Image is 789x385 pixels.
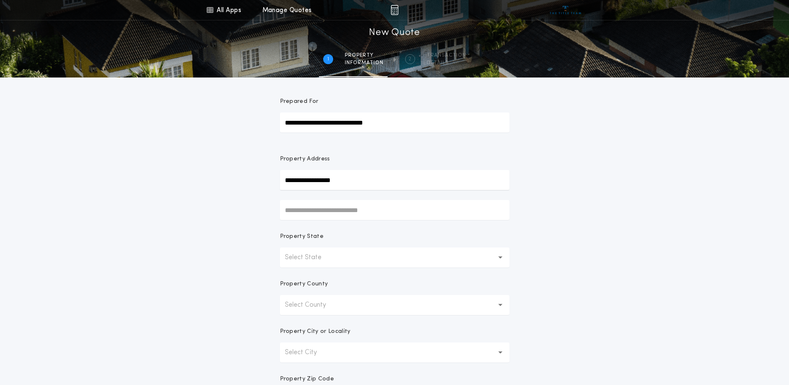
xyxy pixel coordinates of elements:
button: Select City [280,342,510,362]
span: information [345,60,383,66]
p: Select County [285,300,339,310]
p: Property City or Locality [280,327,351,336]
p: Property State [280,232,324,241]
p: Property County [280,280,328,288]
p: Prepared For [280,97,319,106]
input: Prepared For [280,112,510,132]
span: details [427,60,466,66]
span: Property [345,52,383,59]
p: Select State [285,252,335,262]
p: Property Address [280,155,510,163]
img: img [391,5,398,15]
button: Select State [280,247,510,267]
p: Property Zip Code [280,375,334,383]
span: Transaction [427,52,466,59]
h1: New Quote [369,26,420,40]
button: Select County [280,295,510,315]
h2: 1 [327,56,329,62]
p: Select City [285,347,330,357]
img: vs-icon [550,6,581,14]
h2: 2 [408,56,411,62]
